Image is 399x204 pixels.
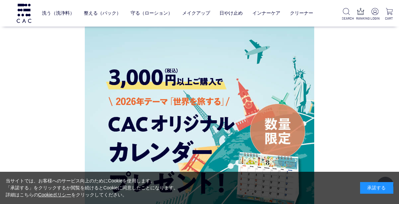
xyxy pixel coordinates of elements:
[385,8,394,21] a: CART
[342,16,351,21] p: SEARCH
[370,16,379,21] p: LOGIN
[342,8,351,21] a: SEARCH
[290,5,313,21] a: クリーナー
[38,192,71,197] a: Cookieポリシー
[42,5,74,21] a: 洗う（洗浄料）
[360,182,393,194] div: 承諾する
[370,8,379,21] a: LOGIN
[356,16,365,21] p: RANKING
[356,8,365,21] a: RANKING
[84,5,121,21] a: 整える（パック）
[6,177,179,198] div: 当サイトでは、お客様へのサービス向上のためにCookieを使用します。 「承諾する」をクリックするか閲覧を続けるとCookieに同意したことになります。 詳細はこちらの をクリックしてください。
[385,16,394,21] p: CART
[219,5,243,21] a: 日やけ止め
[182,5,210,21] a: メイクアップ
[252,5,280,21] a: インナーケア
[131,5,173,21] a: 守る（ローション）
[16,4,32,23] img: logo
